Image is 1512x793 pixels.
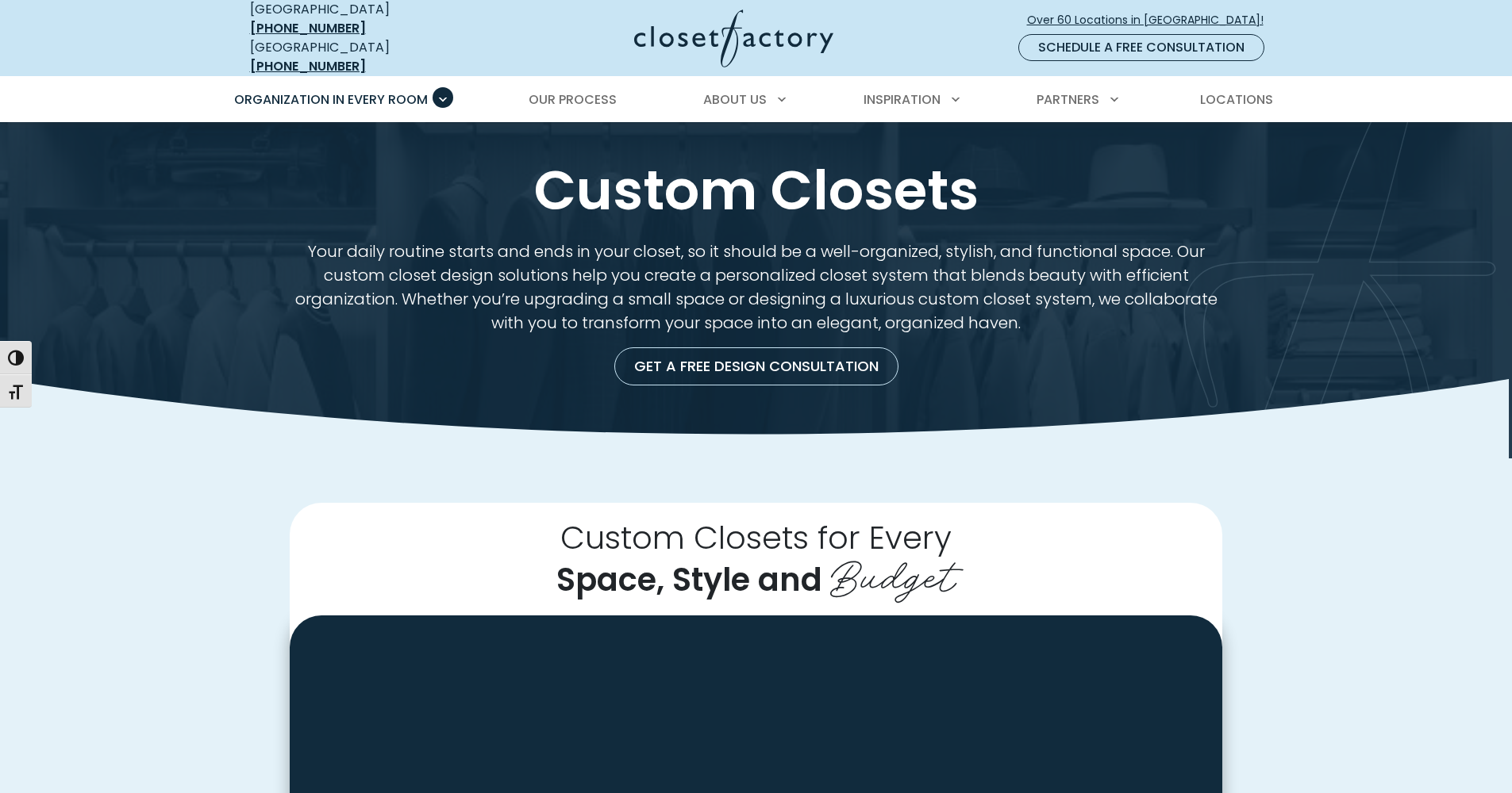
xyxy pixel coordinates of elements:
[560,515,952,560] span: Custom Closets for Every
[614,347,898,385] a: Get a Free Design Consultation
[703,90,767,109] span: About Us
[250,57,366,75] a: [PHONE_NUMBER]
[830,541,956,604] span: Budget
[1027,12,1276,29] span: Over 60 Locations in [GEOGRAPHIC_DATA]!
[1018,34,1264,61] a: Schedule a Free Consultation
[556,557,822,602] span: Space, Style and
[634,10,833,67] img: Closet Factory Logo
[1037,90,1099,109] span: Partners
[223,78,1290,122] nav: Primary Menu
[247,160,1266,220] h1: Custom Closets
[250,38,480,76] div: [GEOGRAPHIC_DATA]
[864,90,941,109] span: Inspiration
[1026,6,1277,34] a: Over 60 Locations in [GEOGRAPHIC_DATA]!
[1200,90,1273,109] span: Locations
[234,90,428,109] span: Organization in Every Room
[290,239,1222,335] p: Your daily routine starts and ends in your closet, so it should be a well-organized, stylish, and...
[529,90,617,109] span: Our Process
[250,19,366,37] a: [PHONE_NUMBER]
